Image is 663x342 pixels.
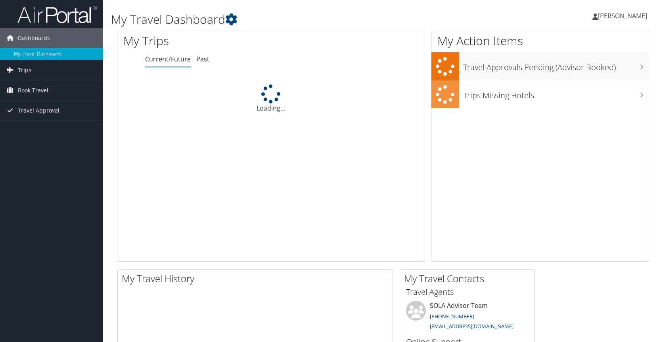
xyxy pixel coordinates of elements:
li: SOLA Advisor Team [402,301,532,333]
div: Loading... [117,84,425,113]
a: [PHONE_NUMBER] [430,313,474,320]
h3: Travel Agents [406,287,528,298]
h3: Trips Missing Hotels [463,86,649,101]
h1: My Travel Dashboard [111,11,474,28]
a: Past [196,55,209,63]
a: Current/Future [145,55,191,63]
span: Book Travel [18,80,48,100]
h2: My Travel Contacts [404,272,534,285]
a: [EMAIL_ADDRESS][DOMAIN_NAME] [430,323,514,330]
h1: My Trips [123,32,291,49]
a: [PERSON_NAME] [592,4,655,28]
a: Trips Missing Hotels [431,80,649,109]
h1: My Action Items [431,32,649,49]
span: Travel Approval [18,101,59,120]
a: Travel Approvals Pending (Advisor Booked) [431,52,649,80]
span: [PERSON_NAME] [598,11,647,20]
img: airportal-logo.png [17,5,97,24]
span: Trips [18,60,31,80]
h3: Travel Approvals Pending (Advisor Booked) [463,58,649,73]
h2: My Travel History [122,272,393,285]
span: Dashboards [18,28,50,48]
